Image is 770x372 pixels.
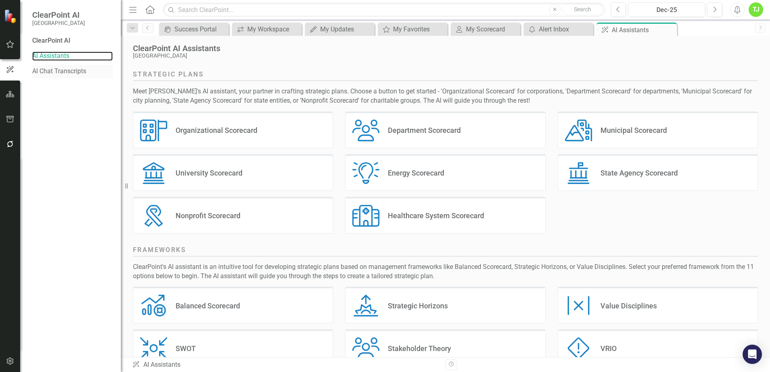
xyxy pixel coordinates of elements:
[600,126,667,135] div: Municipal Scorecard
[32,52,113,61] a: AI Assistants
[631,5,702,15] div: Dec-25
[163,3,605,17] input: Search ClearPoint...
[32,10,85,20] span: ClearPoint AI
[307,24,373,34] a: My Updates
[133,44,754,53] div: ClearPoint AI Assistants
[380,24,445,34] a: My Favorites
[32,20,85,26] small: [GEOGRAPHIC_DATA]
[574,6,591,12] span: Search
[600,344,617,353] div: VRIO
[133,53,754,59] div: [GEOGRAPHIC_DATA]
[612,25,675,35] div: AI Assistants
[133,262,758,281] div: ClearPoint's AI assistant is an intuitive tool for developing strategic plans based on management...
[32,67,113,76] a: AI Chat Transcripts
[388,168,444,178] div: Energy Scorecard
[132,360,439,370] div: AI Assistants
[161,24,227,34] a: Success Portal
[388,126,461,135] div: Department Scorecard
[133,70,758,81] h2: Strategic Plans
[743,345,762,364] div: Open Intercom Messenger
[393,24,445,34] div: My Favorites
[563,4,603,15] button: Search
[133,246,758,256] h2: Frameworks
[388,301,448,310] div: Strategic Horizons
[600,301,657,310] div: Value Disciplines
[247,24,300,34] div: My Workspace
[176,301,240,310] div: Balanced Scorecard
[176,344,196,353] div: SWOT
[628,2,705,17] button: Dec-25
[526,24,591,34] a: Alert Inbox
[539,24,591,34] div: Alert Inbox
[749,2,763,17] button: TJ
[176,168,242,178] div: University Scorecard
[174,24,227,34] div: Success Portal
[3,8,19,24] img: ClearPoint Strategy
[388,211,484,220] div: Healthcare System Scorecard
[32,36,113,45] div: ClearPoint AI
[453,24,518,34] a: My Scorecard
[600,168,678,178] div: State Agency Scorecard
[133,87,758,105] div: Meet [PERSON_NAME]'s AI assistant, your partner in crafting strategic plans. Choose a button to g...
[320,24,373,34] div: My Updates
[176,126,257,135] div: Organizational Scorecard
[388,344,451,353] div: Stakeholder Theory
[234,24,300,34] a: My Workspace
[466,24,518,34] div: My Scorecard
[176,211,240,220] div: Nonprofit Scorecard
